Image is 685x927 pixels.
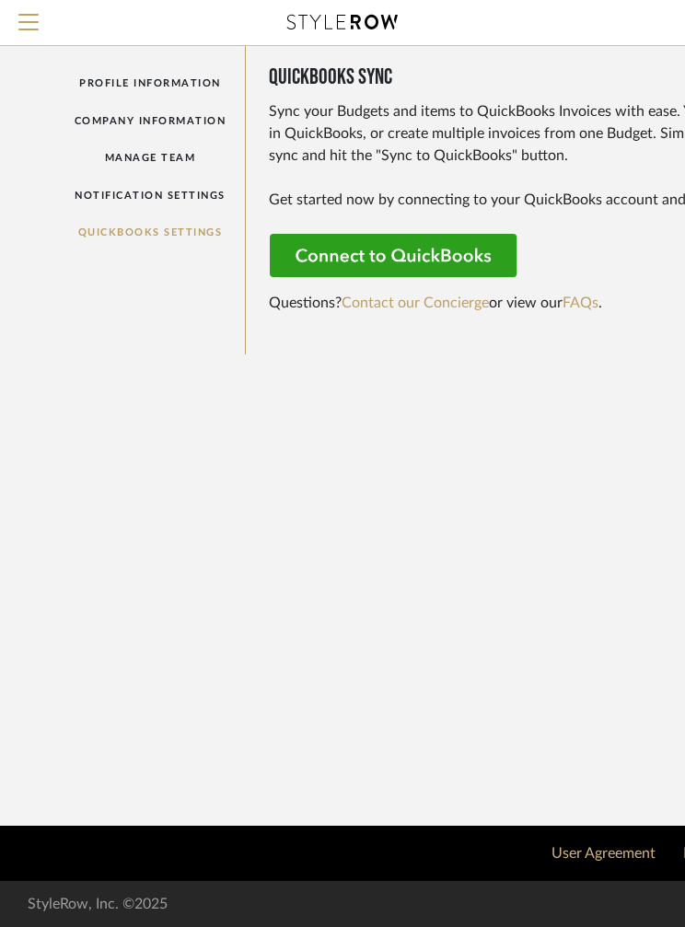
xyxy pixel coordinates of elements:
[55,139,246,177] a: Manage Team
[28,893,168,915] div: StyleRow, Inc. ©2025
[55,177,246,214] a: Notification Settings
[551,846,656,861] a: User Agreement
[55,102,246,140] a: Company Information
[342,295,489,310] a: Contact our Concierge
[55,64,246,102] a: Profile Information
[563,295,598,310] a: FAQs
